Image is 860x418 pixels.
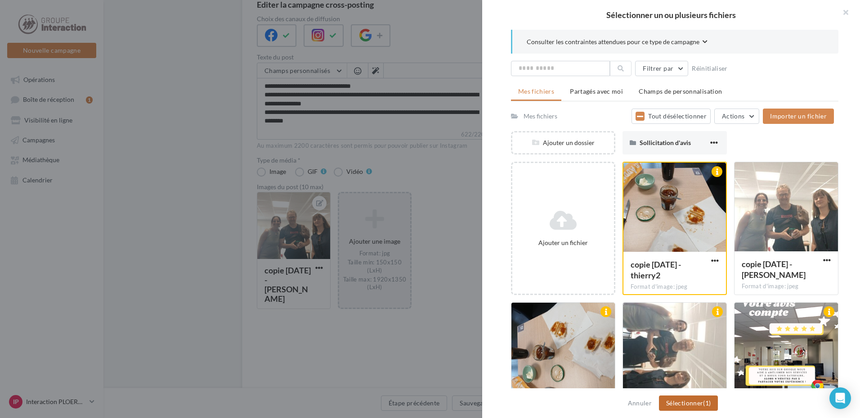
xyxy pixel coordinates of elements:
[524,112,557,121] div: Mes fichiers
[640,139,691,146] span: Sollicitation d'avis
[742,259,806,280] span: copie 13-08-2025 - thierry
[512,138,614,147] div: Ajouter un dossier
[659,395,718,411] button: Sélectionner(1)
[688,63,731,74] button: Réinitialiser
[518,87,554,95] span: Mes fichiers
[527,37,699,46] span: Consulter les contraintes attendues pour ce type de campagne
[632,109,711,124] button: Tout désélectionner
[635,61,688,76] button: Filtrer par
[829,387,851,409] div: Open Intercom Messenger
[742,282,831,291] div: Format d'image: jpeg
[770,112,827,120] span: Importer un fichier
[763,109,834,124] button: Importer un fichier
[703,399,711,407] span: (1)
[624,398,655,409] button: Annuler
[631,283,719,291] div: Format d'image: jpeg
[639,87,722,95] span: Champs de personnalisation
[722,112,744,120] span: Actions
[497,11,846,19] h2: Sélectionner un ou plusieurs fichiers
[570,87,623,95] span: Partagés avec moi
[631,259,681,280] span: copie 13-08-2025 - thierry2
[516,238,610,247] div: Ajouter un fichier
[714,109,759,124] button: Actions
[527,37,708,48] button: Consulter les contraintes attendues pour ce type de campagne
